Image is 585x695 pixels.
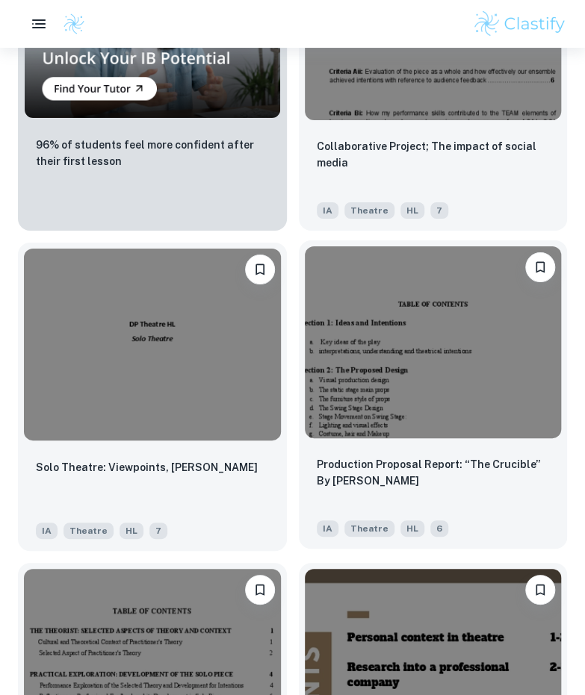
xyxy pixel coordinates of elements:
span: IA [317,520,338,537]
span: IA [317,202,338,219]
span: Theatre [344,520,394,537]
p: Collaborative Project; The impact of social media [317,138,550,171]
span: HL [400,520,424,537]
a: Please log in to bookmark exemplarsProduction Proposal Report: “The Crucible” By Arthur Miller IA... [299,243,568,552]
p: 96% of students feel more confident after their first lesson [36,137,269,169]
span: 7 [430,202,448,219]
span: HL [120,523,143,539]
button: Please log in to bookmark exemplars [525,252,555,282]
button: Please log in to bookmark exemplars [525,575,555,605]
img: Theatre IA example thumbnail: Solo Theatre: Viewpoints, Anne Bogart [24,249,281,441]
button: Please log in to bookmark exemplars [245,255,275,284]
span: Theatre [344,202,394,219]
img: Theatre IA example thumbnail: Production Proposal Report: “The Crucibl [305,246,562,439]
img: Clastify logo [63,13,85,35]
span: 7 [149,523,167,539]
span: HL [400,202,424,219]
button: Please log in to bookmark exemplars [245,575,275,605]
span: IA [36,523,58,539]
p: Production Proposal Report: “The Crucible” By Arthur Miller [317,456,550,489]
a: Clastify logo [54,13,85,35]
a: Please log in to bookmark exemplarsSolo Theatre: Viewpoints, Anne BogartIATheatreHL7 [18,243,287,552]
span: 6 [430,520,448,537]
span: Theatre [64,523,114,539]
p: Solo Theatre: Viewpoints, Anne Bogart [36,459,258,476]
img: Clastify logo [472,9,567,39]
